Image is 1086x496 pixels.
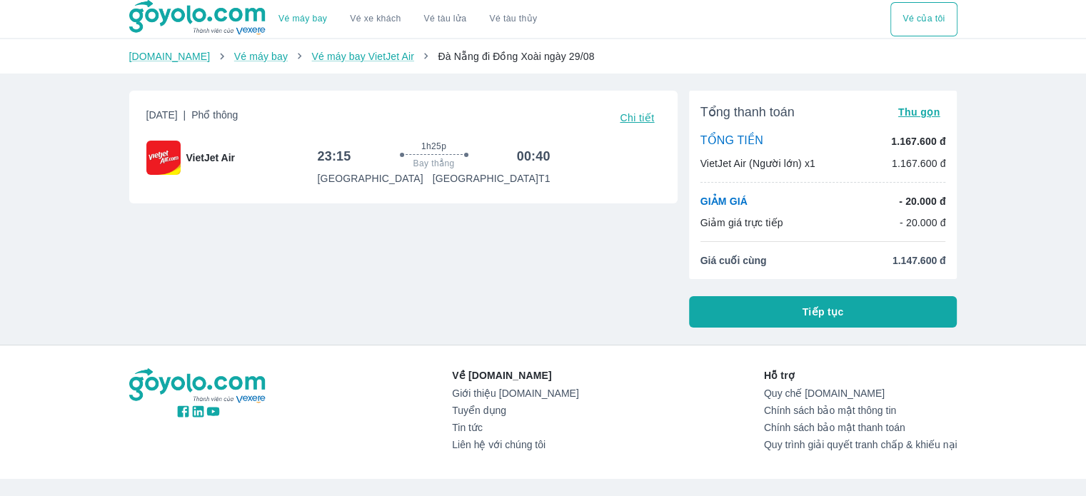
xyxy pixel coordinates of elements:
span: Chi tiết [620,112,654,123]
nav: breadcrumb [129,49,957,64]
button: Thu gọn [893,102,946,122]
h6: 00:40 [517,148,550,165]
button: Vé tàu thủy [478,2,548,36]
a: Quy chế [DOMAIN_NAME] [764,388,957,399]
button: Tiếp tục [689,296,957,328]
a: Vé tàu lửa [413,2,478,36]
a: Quy trình giải quyết tranh chấp & khiếu nại [764,439,957,450]
a: Giới thiệu [DOMAIN_NAME] [452,388,578,399]
div: choose transportation mode [890,2,957,36]
span: 1.147.600 đ [893,253,946,268]
button: Vé của tôi [890,2,957,36]
a: Vé máy bay VietJet Air [311,51,413,62]
p: VietJet Air (Người lớn) x1 [700,156,815,171]
img: logo [129,368,268,404]
span: Tiếp tục [803,305,844,319]
a: Vé máy bay [278,14,327,24]
span: Giá cuối cùng [700,253,767,268]
span: Đà Nẵng đi Đồng Xoài ngày 29/08 [438,51,594,62]
a: Chính sách bảo mật thanh toán [764,422,957,433]
span: Thu gọn [898,106,940,118]
button: Chi tiết [614,108,660,128]
p: [GEOGRAPHIC_DATA] [318,171,423,186]
p: 1.167.600 đ [891,134,945,148]
p: - 20.000 đ [900,216,946,230]
span: Tổng thanh toán [700,103,795,121]
span: Bay thẳng [413,158,455,169]
a: Tin tức [452,422,578,433]
a: [DOMAIN_NAME] [129,51,211,62]
span: | [183,109,186,121]
div: choose transportation mode [267,2,548,36]
h6: 23:15 [318,148,351,165]
p: Giảm giá trực tiếp [700,216,783,230]
a: Vé xe khách [350,14,401,24]
span: [DATE] [146,108,238,128]
p: 1.167.600 đ [892,156,946,171]
p: - 20.000 đ [899,194,945,208]
p: Hỗ trợ [764,368,957,383]
a: Tuyển dụng [452,405,578,416]
a: Vé máy bay [234,51,288,62]
span: Phổ thông [191,109,238,121]
span: VietJet Air [186,151,235,165]
p: Về [DOMAIN_NAME] [452,368,578,383]
span: 1h25p [421,141,446,152]
a: Liên hệ với chúng tôi [452,439,578,450]
p: TỔNG TIỀN [700,133,763,149]
p: GIẢM GIÁ [700,194,748,208]
p: [GEOGRAPHIC_DATA] T1 [433,171,550,186]
a: Chính sách bảo mật thông tin [764,405,957,416]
